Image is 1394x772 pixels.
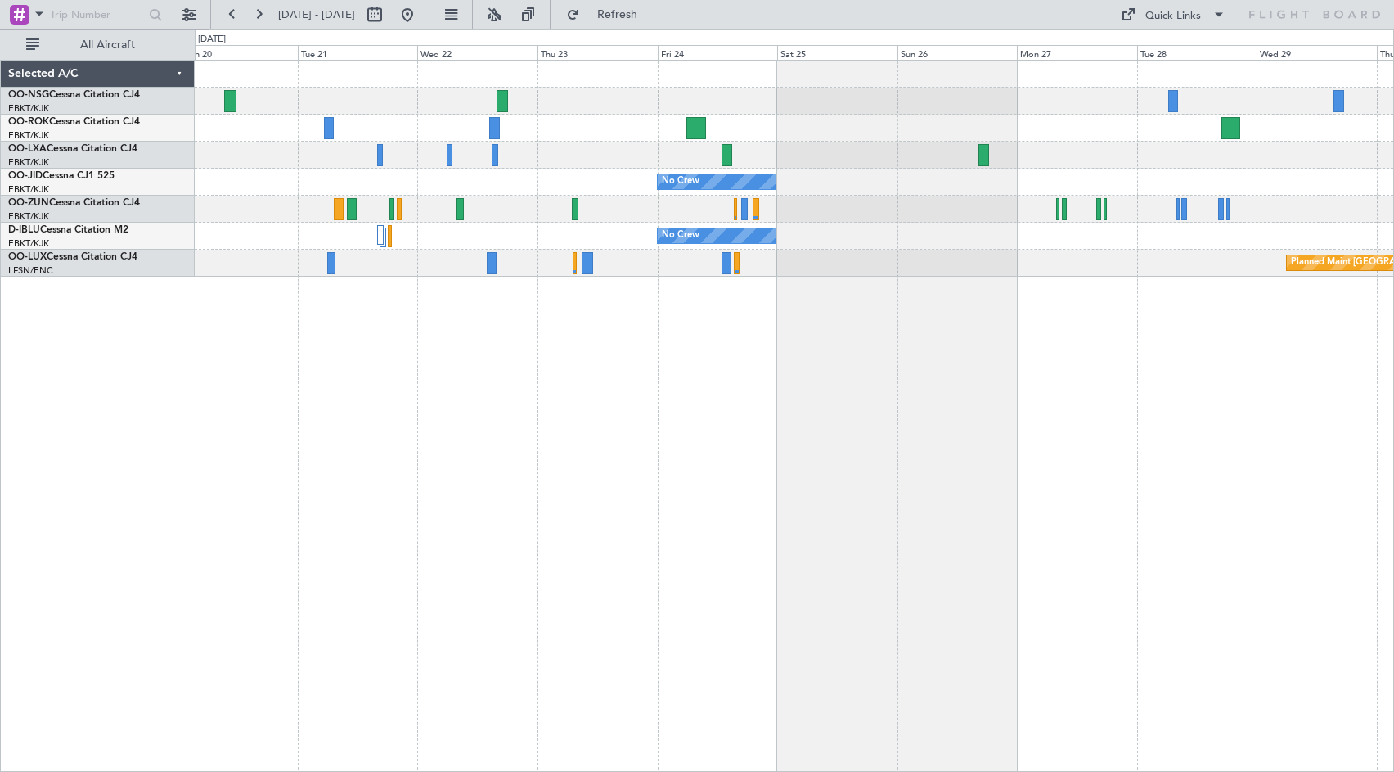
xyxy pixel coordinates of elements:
[777,45,897,60] div: Sat 25
[1137,45,1257,60] div: Tue 28
[43,39,173,51] span: All Aircraft
[8,171,43,181] span: OO-JID
[658,45,778,60] div: Fri 24
[8,198,140,208] a: OO-ZUNCessna Citation CJ4
[8,90,49,100] span: OO-NSG
[178,45,298,60] div: Mon 20
[8,117,49,127] span: OO-ROK
[8,198,49,208] span: OO-ZUN
[278,7,355,22] span: [DATE] - [DATE]
[662,223,699,248] div: No Crew
[8,102,49,115] a: EBKT/KJK
[198,33,226,47] div: [DATE]
[662,169,699,194] div: No Crew
[50,2,144,27] input: Trip Number
[1257,45,1377,60] div: Wed 29
[18,32,178,58] button: All Aircraft
[559,2,657,28] button: Refresh
[8,225,40,235] span: D-IBLU
[8,252,137,262] a: OO-LUXCessna Citation CJ4
[8,171,115,181] a: OO-JIDCessna CJ1 525
[8,117,140,127] a: OO-ROKCessna Citation CJ4
[8,144,47,154] span: OO-LXA
[1113,2,1234,28] button: Quick Links
[897,45,1018,60] div: Sun 26
[8,264,53,277] a: LFSN/ENC
[8,183,49,196] a: EBKT/KJK
[583,9,652,20] span: Refresh
[8,252,47,262] span: OO-LUX
[1145,8,1201,25] div: Quick Links
[417,45,537,60] div: Wed 22
[8,129,49,142] a: EBKT/KJK
[1017,45,1137,60] div: Mon 27
[8,144,137,154] a: OO-LXACessna Citation CJ4
[8,237,49,250] a: EBKT/KJK
[537,45,658,60] div: Thu 23
[8,225,128,235] a: D-IBLUCessna Citation M2
[8,210,49,223] a: EBKT/KJK
[8,156,49,169] a: EBKT/KJK
[8,90,140,100] a: OO-NSGCessna Citation CJ4
[298,45,418,60] div: Tue 21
